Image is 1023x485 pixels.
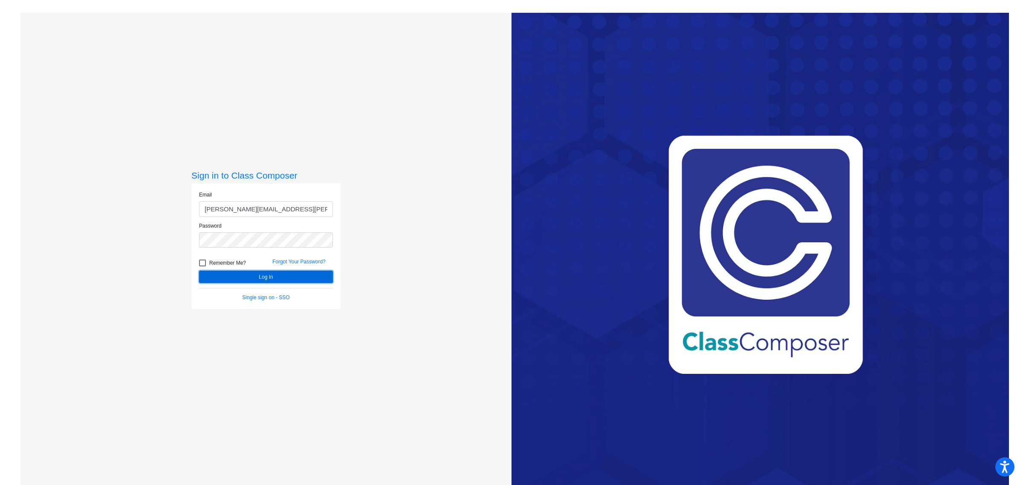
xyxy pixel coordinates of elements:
[191,170,341,181] h3: Sign in to Class Composer
[199,222,222,230] label: Password
[199,271,333,283] button: Log In
[242,294,289,300] a: Single sign on - SSO
[272,259,326,265] a: Forgot Your Password?
[199,191,212,199] label: Email
[209,258,246,268] span: Remember Me?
